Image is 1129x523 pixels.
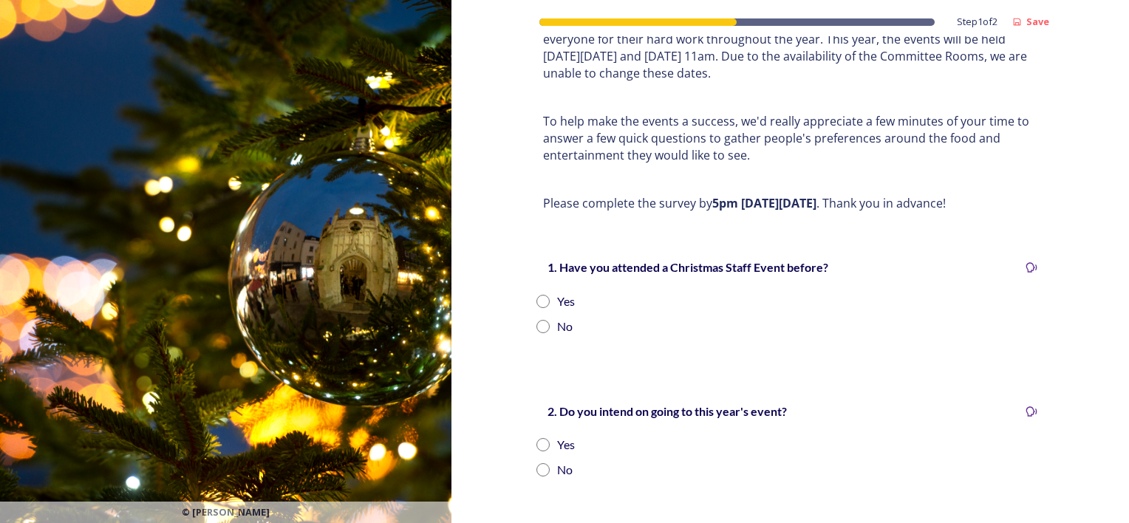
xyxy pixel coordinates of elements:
[543,195,1038,212] p: Please complete the survey by . Thank you in advance!
[548,404,787,418] strong: 2. Do you intend on going to this year's event?
[557,461,573,479] div: No
[548,260,828,274] strong: 1. Have you attended a Christmas Staff Event before?
[182,505,270,519] span: © [PERSON_NAME]
[557,436,575,454] div: Yes
[957,15,997,29] span: Step 1 of 2
[543,113,1038,163] p: To help make the events a success, we'd really appreciate a few minutes of your time to answer a ...
[712,195,816,211] strong: 5pm [DATE][DATE]
[557,293,575,310] div: Yes
[1026,15,1049,28] strong: Save
[557,318,573,335] div: No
